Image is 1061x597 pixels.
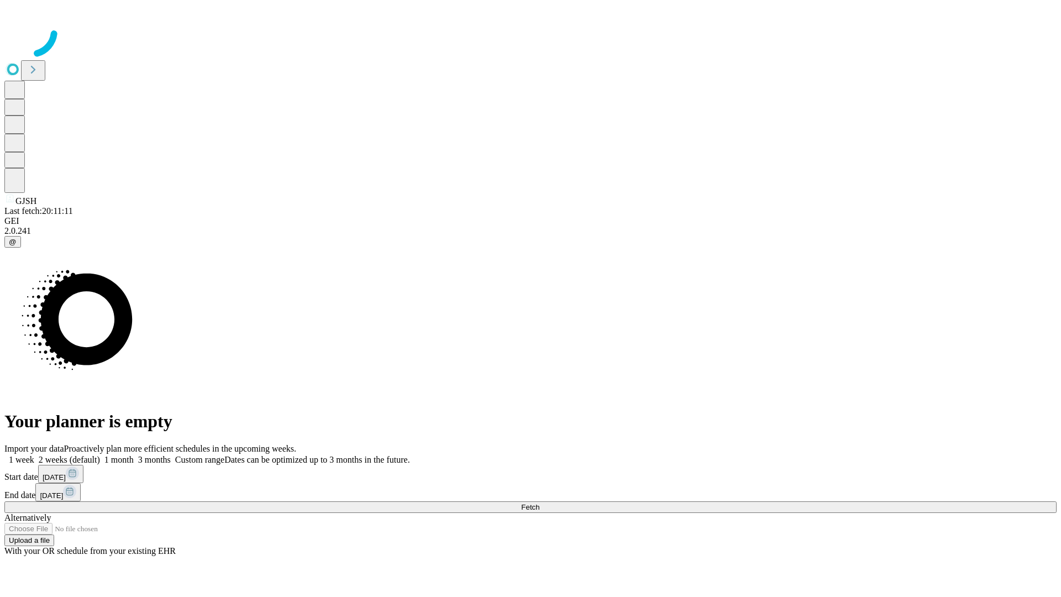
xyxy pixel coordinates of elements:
[15,196,36,206] span: GJSH
[4,206,73,216] span: Last fetch: 20:11:11
[40,491,63,500] span: [DATE]
[521,503,539,511] span: Fetch
[138,455,171,464] span: 3 months
[9,455,34,464] span: 1 week
[4,444,64,453] span: Import your data
[4,465,1057,483] div: Start date
[9,238,17,246] span: @
[39,455,100,464] span: 2 weeks (default)
[43,473,66,481] span: [DATE]
[4,411,1057,432] h1: Your planner is empty
[38,465,83,483] button: [DATE]
[4,501,1057,513] button: Fetch
[4,546,176,556] span: With your OR schedule from your existing EHR
[35,483,81,501] button: [DATE]
[4,513,51,522] span: Alternatively
[4,535,54,546] button: Upload a file
[4,236,21,248] button: @
[64,444,296,453] span: Proactively plan more efficient schedules in the upcoming weeks.
[4,226,1057,236] div: 2.0.241
[104,455,134,464] span: 1 month
[4,483,1057,501] div: End date
[4,216,1057,226] div: GEI
[175,455,224,464] span: Custom range
[224,455,409,464] span: Dates can be optimized up to 3 months in the future.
